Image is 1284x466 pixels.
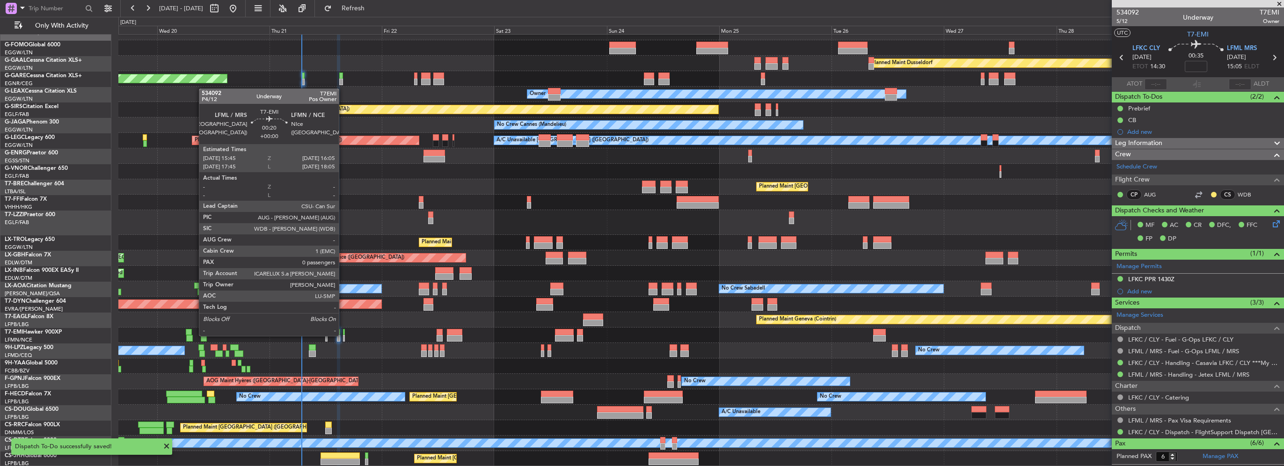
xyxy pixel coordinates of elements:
a: LFPB/LBG [5,321,29,328]
span: Others [1115,404,1136,415]
span: Leg Information [1115,138,1162,149]
a: EDLW/DTM [5,275,32,282]
div: Thu 28 [1057,26,1169,34]
span: LX-INB [5,268,23,273]
div: AOG Maint Hyères ([GEOGRAPHIC_DATA]-[GEOGRAPHIC_DATA]) [206,374,365,388]
span: T7-BRE [5,181,24,187]
div: Planned Maint Nice ([GEOGRAPHIC_DATA]) [300,251,404,265]
div: Tue 26 [832,26,944,34]
span: F-GPNJ [5,376,25,381]
button: Only With Activity [10,18,102,33]
a: T7-LZZIPraetor 600 [5,212,55,218]
span: LX-GBH [5,252,25,258]
a: LFML / MRS - Handling - Jetex LFML / MRS [1128,371,1249,379]
a: G-FOMOGlobal 6000 [5,42,60,48]
div: Unplanned Maint Oxford ([GEOGRAPHIC_DATA]) [232,102,350,116]
a: G-LEGCLegacy 600 [5,135,55,140]
span: 534092 [1116,7,1139,17]
div: Planned Maint [GEOGRAPHIC_DATA] ([GEOGRAPHIC_DATA]) [759,180,906,194]
span: LX-AOA [5,283,26,289]
span: CS-DOU [5,407,27,412]
span: Flight Crew [1115,175,1150,185]
a: T7-DYNChallenger 604 [5,299,66,304]
span: G-GAAL [5,58,26,63]
span: Services [1115,298,1139,308]
div: Thu 21 [270,26,382,34]
a: WDB [1238,190,1259,199]
span: Dispatch Checks and Weather [1115,205,1204,216]
div: No Crew [918,343,940,357]
a: EGGW/LTN [5,65,33,72]
span: LX-TRO [5,237,25,242]
a: EVRA/[PERSON_NAME] [5,306,63,313]
span: Dispatch To-Dos [1115,92,1162,102]
span: ATOT [1127,80,1142,89]
a: EGGW/LTN [5,126,33,133]
div: Wed 27 [944,26,1056,34]
span: Crew [1115,149,1131,160]
a: LX-AOACitation Mustang [5,283,72,289]
a: LFPB/LBG [5,398,29,405]
a: EGLF/FAB [5,219,29,226]
span: DFC, [1217,221,1231,230]
a: CS-DOUGlobal 6500 [5,407,58,412]
a: G-SIRSCitation Excel [5,104,58,109]
span: F-HECD [5,391,25,397]
a: EGGW/LTN [5,95,33,102]
a: F-GPNJFalcon 900EX [5,376,60,381]
div: Prebrief [1128,104,1150,112]
span: (6/6) [1250,438,1264,448]
span: T7-LZZI [5,212,24,218]
span: Refresh [334,5,373,12]
a: LX-GBHFalcon 7X [5,252,51,258]
a: CS-RRCFalcon 900LX [5,422,60,428]
span: MF [1145,221,1154,230]
span: 5/12 [1116,17,1139,25]
a: EGLF/FAB [5,173,29,180]
a: LFKC / CLY - Catering [1128,393,1189,401]
div: Planned Maint [GEOGRAPHIC_DATA] ([GEOGRAPHIC_DATA]) [417,451,564,466]
span: T7EMI [1260,7,1279,17]
div: Add new [1127,128,1279,136]
div: No Crew Cannes (Mandelieu) [497,118,566,132]
a: 9H-YAAGlobal 5000 [5,360,58,366]
a: LX-INBFalcon 900EX EASy II [5,268,79,273]
div: No Crew Sabadell [211,282,255,296]
div: Fri 22 [382,26,494,34]
span: G-VNOR [5,166,28,171]
a: T7-EMIHawker 900XP [5,329,62,335]
span: [DATE] - [DATE] [159,4,203,13]
a: G-VNORChallenger 650 [5,166,68,171]
span: Permits [1115,249,1137,260]
span: T7-EMI [5,329,23,335]
div: [DATE] [120,19,136,27]
div: Planned Maint [GEOGRAPHIC_DATA] ([GEOGRAPHIC_DATA]) [412,390,560,404]
button: Refresh [320,1,376,16]
a: G-GARECessna Citation XLS+ [5,73,82,79]
a: EGLF/FAB [5,111,29,118]
a: F-HECDFalcon 7X [5,391,51,397]
div: No Crew [239,390,261,404]
span: 9H-LPZ [5,345,23,350]
span: 9H-YAA [5,360,26,366]
span: FFC [1247,221,1257,230]
span: T7-DYN [5,299,26,304]
div: A/C Unavailable [722,405,760,419]
a: T7-EAGLFalcon 8X [5,314,53,320]
a: VHHH/HKG [5,204,32,211]
span: G-FOMO [5,42,29,48]
div: LFKC PPR 1430Z [1128,275,1175,283]
div: Mon 25 [719,26,832,34]
span: CR [1194,221,1202,230]
div: No Crew Sabadell [722,282,765,296]
div: Planned Maint [GEOGRAPHIC_DATA] ([GEOGRAPHIC_DATA]) [195,133,342,147]
span: DP [1168,234,1176,244]
span: T7-EAGL [5,314,28,320]
a: T7-BREChallenger 604 [5,181,64,187]
span: T7-EMI [1187,29,1209,39]
a: LFML / MRS - Fuel - G-Ops LFML / MRS [1128,347,1239,355]
span: (1/1) [1250,248,1264,258]
span: G-SIRS [5,104,22,109]
a: LX-TROLegacy 650 [5,237,55,242]
div: A/C Unavailable [GEOGRAPHIC_DATA] ([GEOGRAPHIC_DATA]) [496,133,649,147]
